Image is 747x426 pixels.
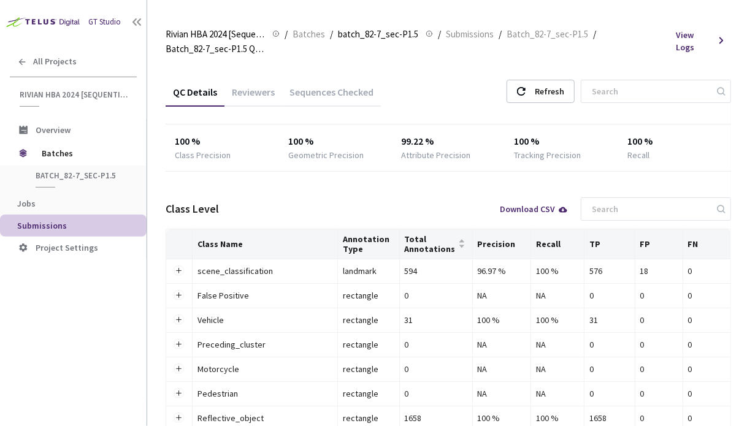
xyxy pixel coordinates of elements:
[589,387,629,400] div: 0
[174,389,184,398] button: Expand row
[33,56,77,67] span: All Projects
[446,27,494,42] span: Submissions
[405,289,467,302] div: 0
[688,362,726,376] div: 0
[688,289,726,302] div: 0
[500,205,569,213] div: Download CSV
[166,86,224,107] div: QC Details
[640,264,678,278] div: 18
[224,86,282,107] div: Reviewers
[288,149,364,161] div: Geometric Precision
[478,411,526,425] div: 100 %
[17,198,36,209] span: Jobs
[174,315,184,325] button: Expand row
[405,234,456,254] span: Total Annotations
[535,80,564,102] div: Refresh
[174,340,184,349] button: Expand row
[405,264,467,278] div: 594
[478,387,526,400] div: NA
[42,141,126,165] span: Batches
[536,313,579,327] div: 100 %
[88,17,121,28] div: GT Studio
[343,362,394,376] div: rectangle
[197,338,332,351] div: Preceding_cluster
[36,124,71,135] span: Overview
[499,27,502,42] li: /
[175,134,269,149] div: 100 %
[589,338,629,351] div: 0
[640,387,678,400] div: 0
[36,242,98,253] span: Project Settings
[338,27,418,42] span: batch_82-7_sec-P1.5
[688,313,726,327] div: 0
[197,313,332,327] div: Vehicle
[174,364,184,374] button: Expand row
[166,27,265,42] span: Rivian HBA 2024 [Sequential]
[536,387,579,400] div: NA
[640,338,678,351] div: 0
[197,362,332,376] div: Motorcycle
[443,27,496,40] a: Submissions
[589,362,629,376] div: 0
[635,229,683,259] th: FP
[36,170,126,181] span: batch_82-7_sec-P1.5
[175,149,231,161] div: Class Precision
[589,289,629,302] div: 0
[584,80,715,102] input: Search
[478,289,526,302] div: NA
[343,313,394,327] div: rectangle
[478,362,526,376] div: NA
[197,387,332,400] div: Pedestrian
[343,338,394,351] div: rectangle
[627,149,649,161] div: Recall
[174,413,184,423] button: Expand row
[478,313,526,327] div: 100 %
[343,411,394,425] div: rectangle
[20,89,129,100] span: Rivian HBA 2024 [Sequential]
[640,313,678,327] div: 0
[688,338,726,351] div: 0
[536,411,579,425] div: 100 %
[401,134,496,149] div: 99.22 %
[531,229,584,259] th: Recall
[290,27,328,40] a: Batches
[640,362,678,376] div: 0
[343,289,394,302] div: rectangle
[584,198,715,220] input: Search
[166,42,265,56] span: Batch_82-7_sec-P1.5 QC - [DATE]
[282,86,381,107] div: Sequences Checked
[438,27,441,42] li: /
[507,27,588,42] span: Batch_82-7_sec-P1.5
[405,362,467,376] div: 0
[688,264,726,278] div: 0
[515,149,581,161] div: Tracking Precision
[197,289,332,302] div: False Positive
[197,264,332,278] div: scene_classification
[405,313,467,327] div: 31
[193,229,338,259] th: Class Name
[478,338,526,351] div: NA
[343,387,394,400] div: rectangle
[676,29,712,53] span: View Logs
[478,264,526,278] div: 96.97 %
[17,220,67,231] span: Submissions
[640,289,678,302] div: 0
[174,266,184,276] button: Expand row
[640,411,678,425] div: 0
[515,134,609,149] div: 100 %
[593,27,596,42] li: /
[174,291,184,300] button: Expand row
[473,229,532,259] th: Precision
[197,411,332,425] div: Reflective_object
[405,411,467,425] div: 1658
[401,149,470,161] div: Attribute Precision
[688,387,726,400] div: 0
[683,229,731,259] th: FN
[536,338,579,351] div: NA
[343,264,394,278] div: landmark
[536,289,579,302] div: NA
[536,362,579,376] div: NA
[405,338,467,351] div: 0
[338,229,400,259] th: Annotation Type
[330,27,333,42] li: /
